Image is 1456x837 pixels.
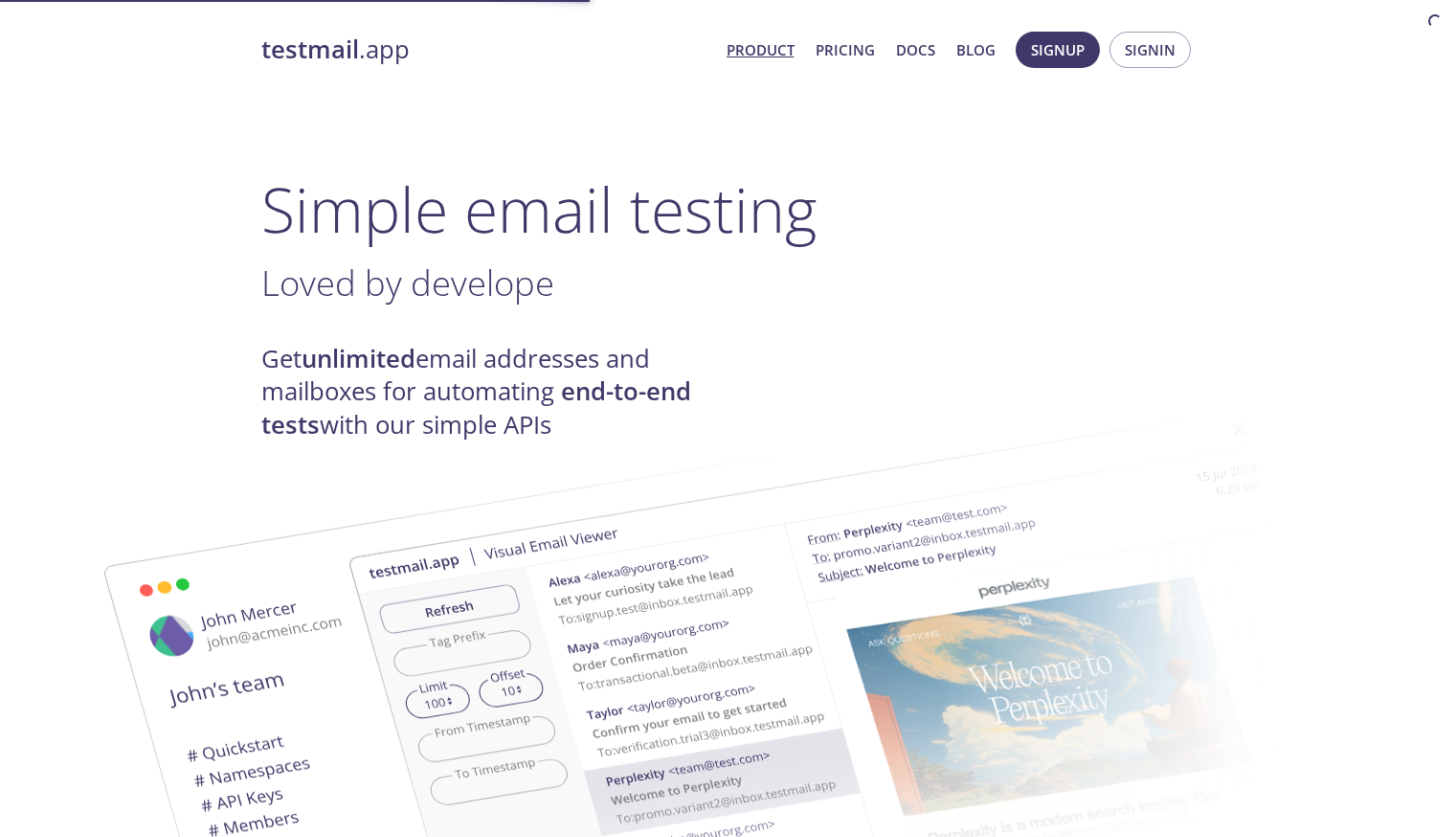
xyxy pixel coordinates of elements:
[816,37,875,62] a: Pricing
[1016,32,1100,68] button: Signup
[1109,32,1191,68] button: Signin
[261,343,728,441] h4: Get email addresses and mailboxes for automating with our simple APIs
[261,374,691,441] strong: end-to-end tests
[1031,37,1085,62] span: Signup
[956,37,996,62] a: Blog
[261,34,711,66] a: testmail.app
[261,172,1196,246] h1: Simple email testing
[261,33,359,66] strong: testmail
[1125,37,1176,62] span: Signin
[727,37,795,62] a: Product
[896,37,935,62] a: Docs
[261,259,554,306] span: Loved by develope
[302,342,415,375] strong: unlimited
